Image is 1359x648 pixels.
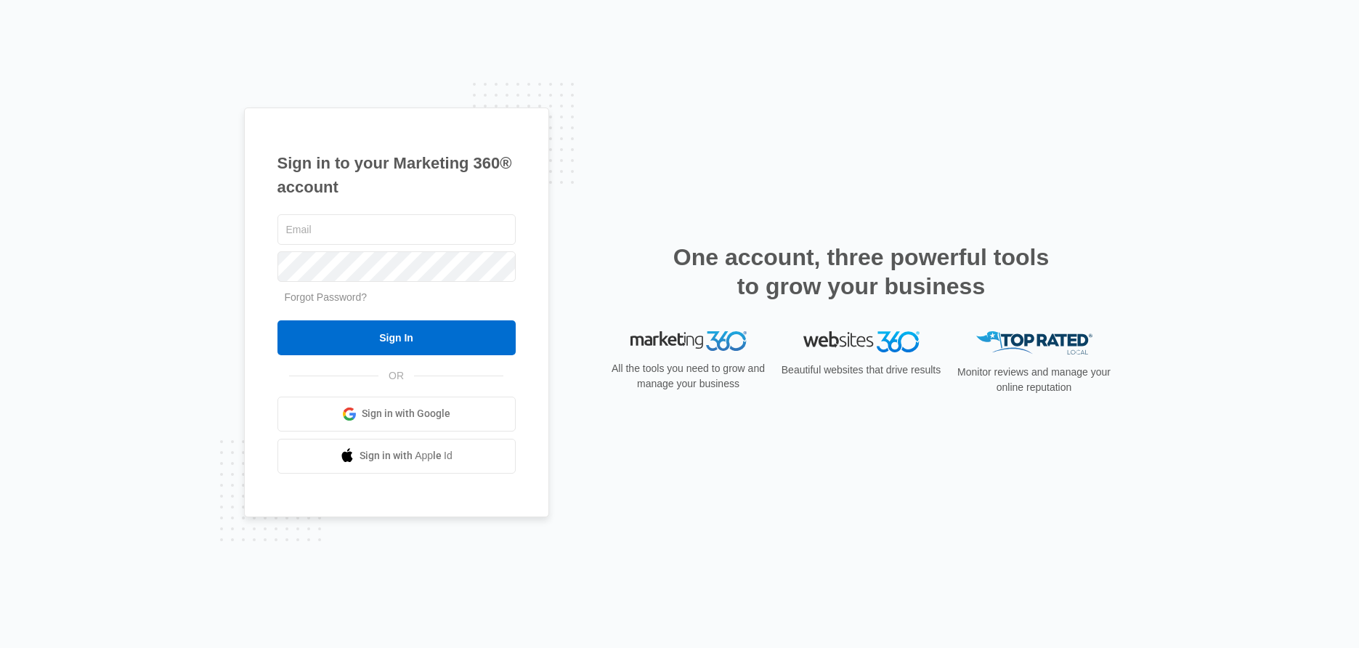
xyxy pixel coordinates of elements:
[953,365,1116,395] p: Monitor reviews and manage your online reputation
[630,331,747,352] img: Marketing 360
[669,243,1054,301] h2: One account, three powerful tools to grow your business
[607,361,770,392] p: All the tools you need to grow and manage your business
[277,214,516,245] input: Email
[362,406,450,421] span: Sign in with Google
[803,331,920,352] img: Websites 360
[780,363,943,378] p: Beautiful websites that drive results
[277,397,516,432] a: Sign in with Google
[976,331,1092,355] img: Top Rated Local
[378,368,414,384] span: OR
[277,439,516,474] a: Sign in with Apple Id
[277,151,516,199] h1: Sign in to your Marketing 360® account
[360,448,453,463] span: Sign in with Apple Id
[277,320,516,355] input: Sign In
[285,291,368,303] a: Forgot Password?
